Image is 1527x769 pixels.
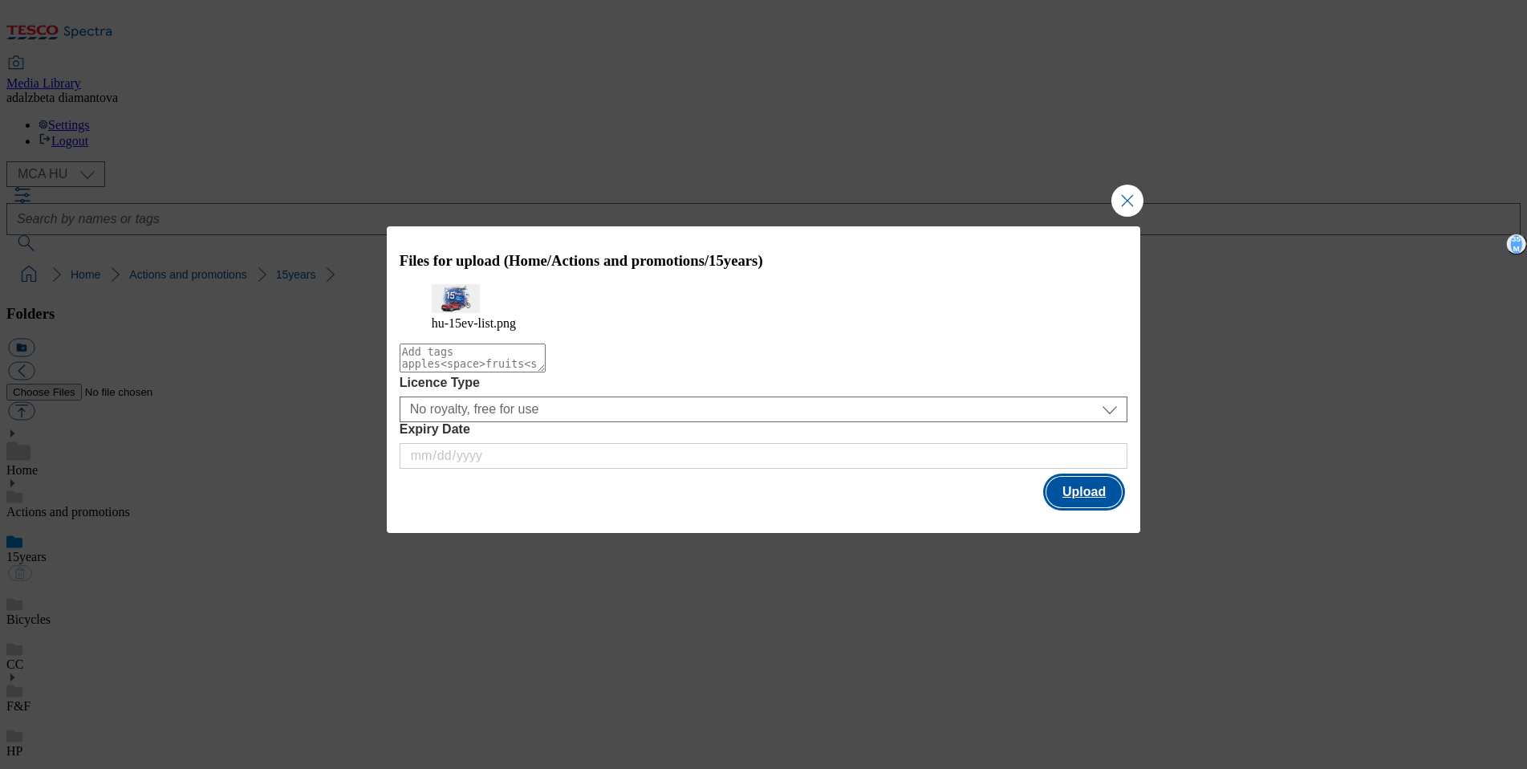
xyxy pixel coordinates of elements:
img: preview [432,284,480,313]
label: Expiry Date [400,422,1128,437]
figcaption: hu-15ev-list.png [432,316,1096,331]
button: Upload [1046,477,1122,507]
div: Modal [387,226,1141,534]
button: Close Modal [1111,185,1143,217]
h3: Files for upload (Home/Actions and promotions/15years) [400,252,1128,270]
label: Licence Type [400,376,1128,390]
